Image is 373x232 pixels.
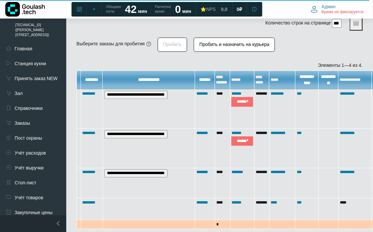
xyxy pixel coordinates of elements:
[266,20,331,26] label: Количество строк на странице
[233,3,246,15] a: 0 ₽
[138,9,147,14] span: мин
[240,6,242,12] span: ₽
[175,3,181,15] strong: 0
[158,37,187,52] button: Пробить
[221,6,227,12] span: 0,0
[155,5,171,14] span: Расчетное время
[206,7,216,12] span: NPS
[77,62,363,69] div: Элементы 1—4 из 4.
[146,42,151,46] i: Нужные заказы должны быть в статусе "готов" (если вы хотите пробить один заказ, то можно воспольз...
[5,2,45,17] img: Логотип компании Goulash.tech
[182,9,191,14] span: мин
[194,37,275,52] button: Пробить и назначить на курьера
[322,10,364,15] span: Время не фиксируется
[106,5,121,14] span: Обещаем гостю
[307,2,368,16] button: Админ Время не фиксируется
[322,4,336,10] span: Админ
[237,6,240,12] span: 0
[77,40,145,47] div: Выберите заказы для пробития
[125,3,137,15] strong: 42
[201,6,216,12] div: ⭐
[197,3,232,15] a: ⭐NPS 0,0
[102,3,195,15] a: Обещаем гостю 42 мин Расчетное время 0 мин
